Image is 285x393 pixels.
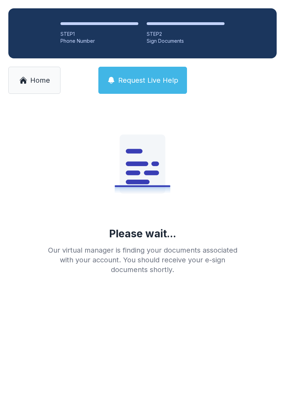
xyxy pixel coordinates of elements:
span: Request Live Help [118,75,178,85]
div: STEP 2 [147,31,225,38]
div: Our virtual manager is finding your documents associated with your account. You should receive yo... [42,245,243,275]
span: Home [30,75,50,85]
div: STEP 1 [60,31,138,38]
div: Please wait... [109,227,176,240]
div: Sign Documents [147,38,225,44]
div: Phone Number [60,38,138,44]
